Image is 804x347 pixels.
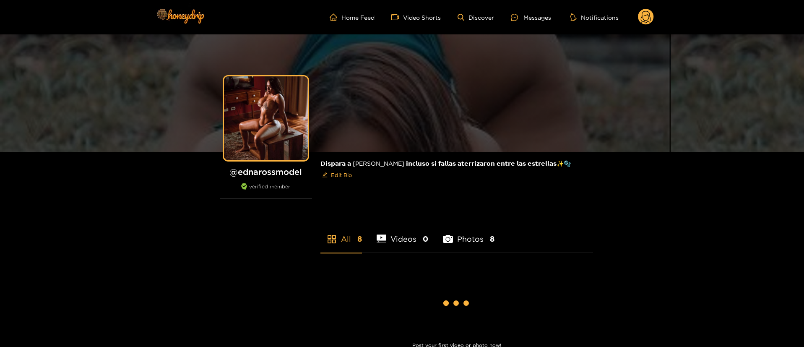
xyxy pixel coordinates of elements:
span: Edit Bio [331,171,352,179]
li: Photos [443,215,494,253]
li: All [320,215,362,253]
span: 8 [490,234,494,244]
a: Video Shorts [391,13,441,21]
div: 𝗗𝗶𝘀𝗽𝗮𝗿𝗮 𝗮 [PERSON_NAME] 𝗶𝗻𝗰𝗹𝘂𝘀𝗼 𝘀𝗶 𝗳𝗮𝗹𝗹𝗮𝘀 𝗮𝘁𝗲𝗿𝗿𝗶𝘇𝗮𝗿𝗼𝗻 𝗲𝗻𝘁𝗿𝗲 𝗹𝗮𝘀 𝗲𝘀𝘁𝗿𝗲𝗹𝗹𝗮𝘀✨🫧 [320,152,593,188]
span: appstore [327,234,337,244]
span: edit [322,172,328,178]
a: Home Feed [330,13,375,21]
h1: @ ednarossmodel [220,167,312,177]
button: editEdit Bio [320,168,354,182]
li: Videos [377,215,429,253]
div: Messages [511,13,551,22]
span: 8 [357,234,362,244]
span: home [330,13,341,21]
span: video-camera [391,13,403,21]
a: Discover [458,14,494,21]
div: verified member [220,183,312,199]
button: Notifications [568,13,621,21]
span: 0 [423,234,428,244]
